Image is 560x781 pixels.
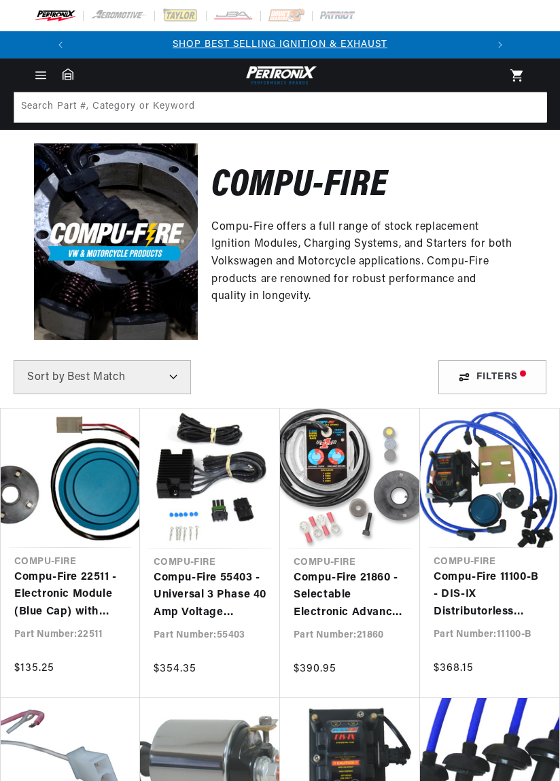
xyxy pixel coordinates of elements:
a: Compu-Fire 22511 - Electronic Module (Blue Cap) with Rotor for DIS-IX Ignition System [14,569,126,621]
button: Translation missing: en.sections.announcements.previous_announcement [47,31,74,58]
a: Garage: 0 item(s) [63,68,73,80]
input: Search Part #, Category or Keyword [14,92,547,122]
div: 1 of 2 [74,37,487,52]
div: Announcement [74,37,487,52]
a: Compu-Fire 55403 - Universal 3 Phase 40 Amp Voltage Regulator [154,570,266,622]
button: Search Part #, Category or Keyword [516,92,546,122]
div: Filters [438,360,546,394]
h2: Compu-Fire [211,171,387,203]
span: Sort by [27,372,65,383]
img: Pertronix [243,64,317,86]
img: Compu-Fire [34,143,198,340]
a: SHOP BEST SELLING IGNITION & EXHAUST [173,39,387,50]
summary: Menu [26,68,56,83]
p: Compu-Fire offers a full range of stock replacement Ignition Modules, Charging Systems, and Start... [211,219,512,306]
button: Translation missing: en.sections.announcements.next_announcement [487,31,514,58]
a: Compu-Fire 11100-B - DIS-IX Distributorless Ignition System with Blue Plug Wires for BOSCH 009 Di... [434,569,546,621]
a: Compu-Fire 21860 - Selectable Electronic Advance Ignition Module for 70-99 Big Twin (Excluding Fu... [294,570,406,622]
select: Sort by [14,360,191,394]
